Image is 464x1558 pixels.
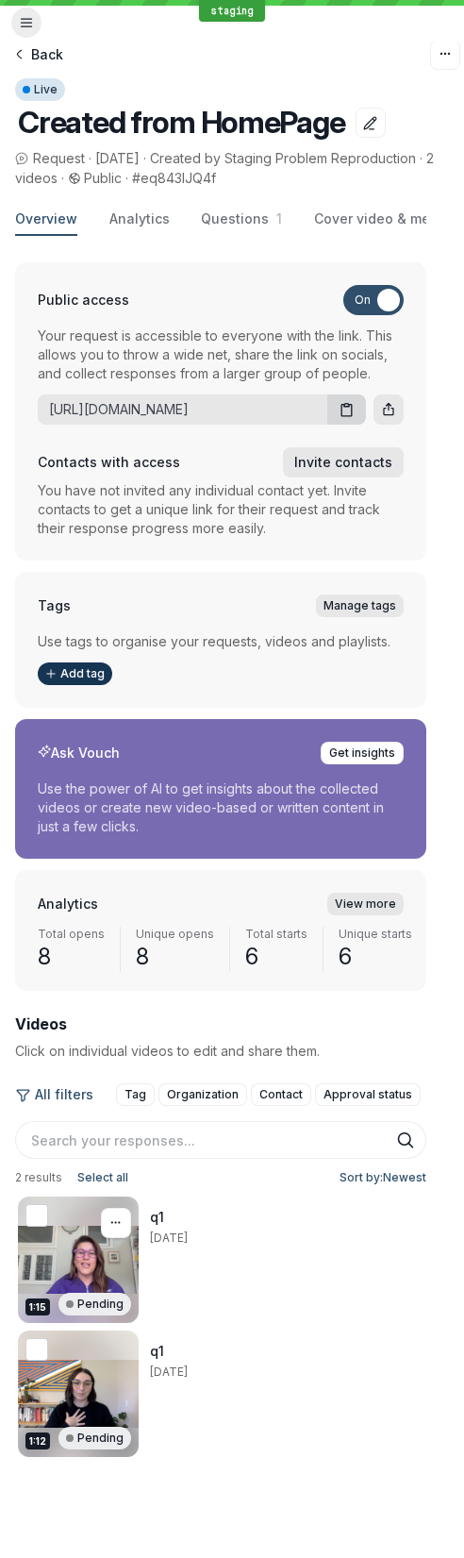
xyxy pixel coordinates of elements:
button: Contact [251,1083,311,1106]
button: Edit title [356,108,386,138]
span: Approval status [323,1085,412,1104]
h2: Videos [15,1014,426,1034]
span: Unique starts [339,927,412,942]
span: · [140,149,150,168]
span: Contact [259,1085,303,1104]
span: q1 [150,1209,164,1225]
span: [DATE] [150,1365,188,1379]
button: More actions [101,1208,131,1238]
input: Search your responses... [15,1121,426,1159]
h2: Analytics [38,895,98,913]
span: Analytics [109,209,170,228]
button: Approval status [315,1083,421,1106]
span: 6 [245,942,307,972]
span: Total opens [38,927,105,942]
p: Use the power of AI to get insights about the collected videos or create new video-based or writt... [38,779,404,836]
span: Get insights [329,744,395,762]
div: 1:15 [25,1298,50,1315]
span: · [122,169,132,188]
span: Unique opens [136,927,214,942]
button: Sort by:Newest [332,1166,426,1189]
h3: Public access [38,291,129,310]
button: Search [396,1131,415,1150]
span: Select all [77,1168,128,1187]
span: 1 [269,210,282,226]
button: Share [373,394,404,425]
button: Invite contacts [283,447,404,477]
span: · [416,149,426,168]
button: Open menu [11,8,41,38]
span: Live [34,78,58,101]
button: Tag [116,1083,155,1106]
button: Select all [70,1166,136,1189]
h3: Contacts with access [38,453,180,472]
span: Request [15,149,85,168]
span: 6 [339,942,412,972]
span: On [355,285,371,315]
button: All filters [15,1080,105,1110]
span: Public [84,170,122,186]
span: Overview [15,209,77,228]
span: q1 [150,1343,164,1359]
span: Organization [167,1085,239,1104]
p: Use tags to organise your requests, videos and playlists. [38,632,404,651]
span: 2 results [15,1170,62,1185]
span: 8 [38,942,105,972]
span: [DATE] [95,150,140,166]
span: #eq843IJQ4f [132,170,216,186]
span: · [58,169,68,188]
button: Organization [158,1083,247,1106]
span: View more [335,895,396,913]
span: Created by Staging Problem Reproduction [150,150,416,166]
span: Manage tags [323,596,396,615]
span: [DATE] [150,1231,188,1245]
span: Invite contacts [294,453,392,472]
p: You have not invited any individual contact yet. Invite contacts to get a unique link for their r... [38,481,404,538]
div: 1:12 [25,1432,50,1449]
span: Sort by: Newest [340,1168,426,1187]
div: Pending [58,1427,131,1449]
div: Pending [58,1293,131,1315]
span: All filters [35,1085,93,1104]
p: Your request is accessible to everyone with the link. This allows you to throw a wide net, share ... [38,327,404,383]
span: Back [31,45,63,64]
h2: Ask Vouch [38,744,120,762]
span: Questions [201,210,269,226]
span: Tag [124,1085,146,1104]
button: Add tag [38,662,112,685]
button: Copy URL [327,394,366,425]
a: [URL][DOMAIN_NAME] [38,400,320,419]
span: · [85,149,95,168]
span: 8 [136,942,214,972]
a: View more [327,893,404,915]
a: Manage tags [316,595,404,617]
span: Created from HomePage [18,104,344,141]
p: Click on individual videos to edit and share them. [15,1042,426,1061]
h2: Tags [38,596,71,615]
button: Get insights [321,742,404,764]
span: Total starts [245,927,307,942]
